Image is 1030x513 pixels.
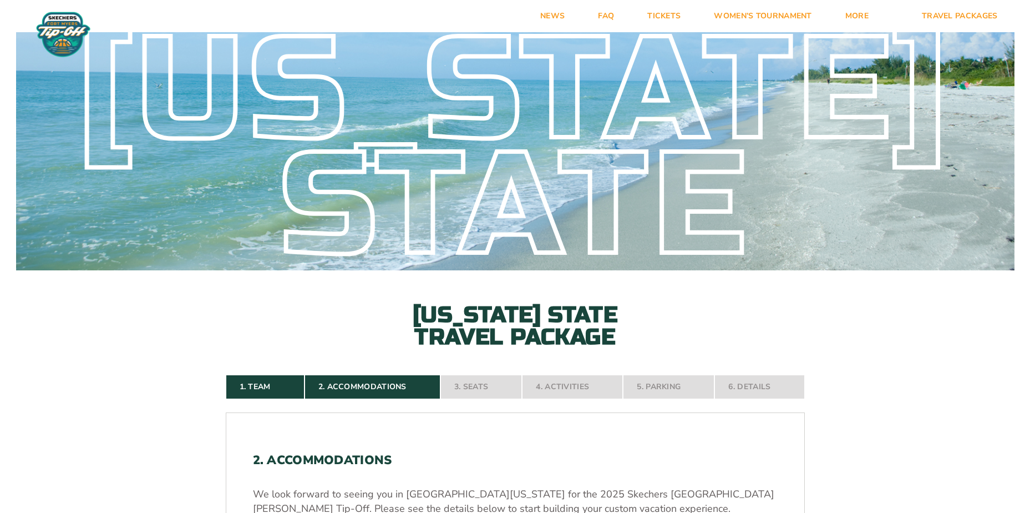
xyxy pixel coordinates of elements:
div: [US_STATE] State [16,33,1014,264]
h2: [US_STATE] State Travel Package [393,304,637,348]
a: 1. Team [226,375,305,399]
img: Fort Myers Tip-Off [33,11,93,58]
h2: 2. Accommodations [253,453,778,467]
